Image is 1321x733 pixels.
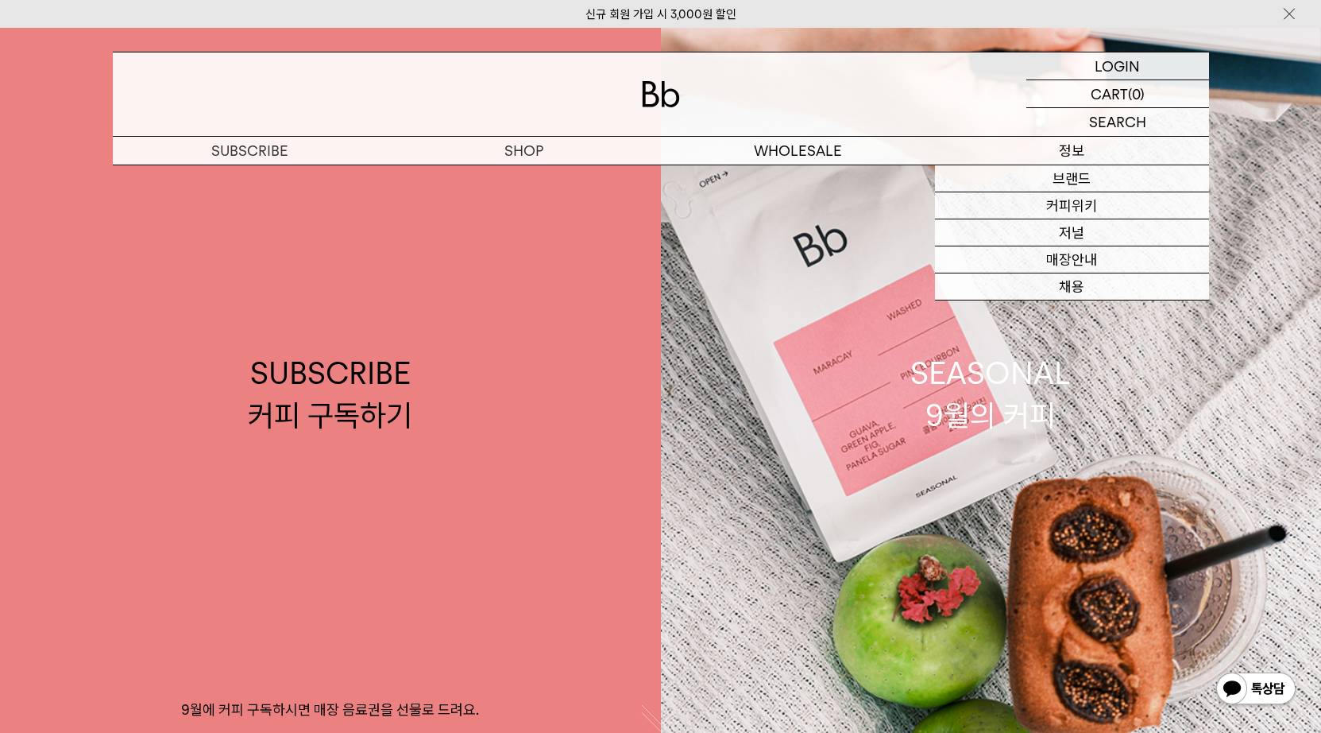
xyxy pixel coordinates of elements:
[661,137,935,165] p: WHOLESALE
[642,81,680,107] img: 로고
[935,165,1209,192] a: 브랜드
[1095,52,1140,80] p: LOGIN
[1215,671,1297,709] img: 카카오톡 채널 1:1 채팅 버튼
[935,246,1209,273] a: 매장안내
[935,192,1209,219] a: 커피위키
[1026,52,1209,80] a: LOGIN
[1026,80,1209,108] a: CART (0)
[1128,80,1145,107] p: (0)
[935,137,1209,165] p: 정보
[935,219,1209,246] a: 저널
[248,352,412,436] div: SUBSCRIBE 커피 구독하기
[113,137,387,165] a: SUBSCRIBE
[910,352,1071,436] div: SEASONAL 9월의 커피
[585,7,736,21] a: 신규 회원 가입 시 3,000원 할인
[935,273,1209,301] a: 채용
[387,137,661,165] a: SHOP
[1089,108,1146,136] p: SEARCH
[1091,80,1128,107] p: CART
